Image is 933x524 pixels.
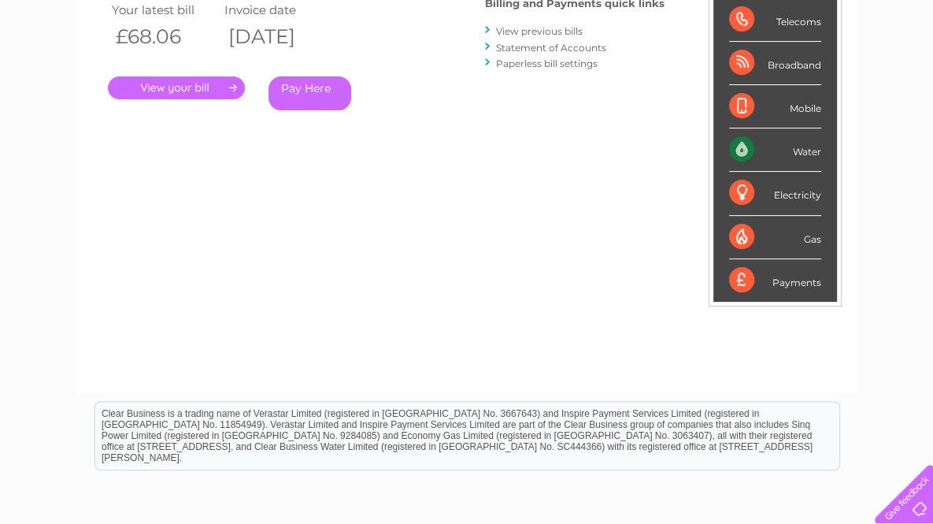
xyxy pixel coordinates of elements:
div: Broadband [729,42,821,85]
a: Energy [695,67,730,79]
div: Gas [729,216,821,259]
div: Payments [729,259,821,302]
a: Pay Here [268,76,351,110]
a: Log out [881,67,918,79]
a: . [108,76,245,99]
a: 0333 014 3131 [636,8,745,28]
img: logo.png [32,41,113,89]
a: Water [656,67,686,79]
div: Electricity [729,172,821,215]
div: Water [729,128,821,172]
th: £68.06 [108,20,221,53]
a: Paperless bill settings [496,58,598,69]
a: Telecoms [739,67,787,79]
a: Contact [828,67,867,79]
div: Mobile [729,85,821,128]
a: Statement of Accounts [496,42,606,54]
th: [DATE] [220,20,334,53]
div: Clear Business is a trading name of Verastar Limited (registered in [GEOGRAPHIC_DATA] No. 3667643... [95,9,839,76]
a: View previous bills [496,25,583,37]
a: Blog [796,67,819,79]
